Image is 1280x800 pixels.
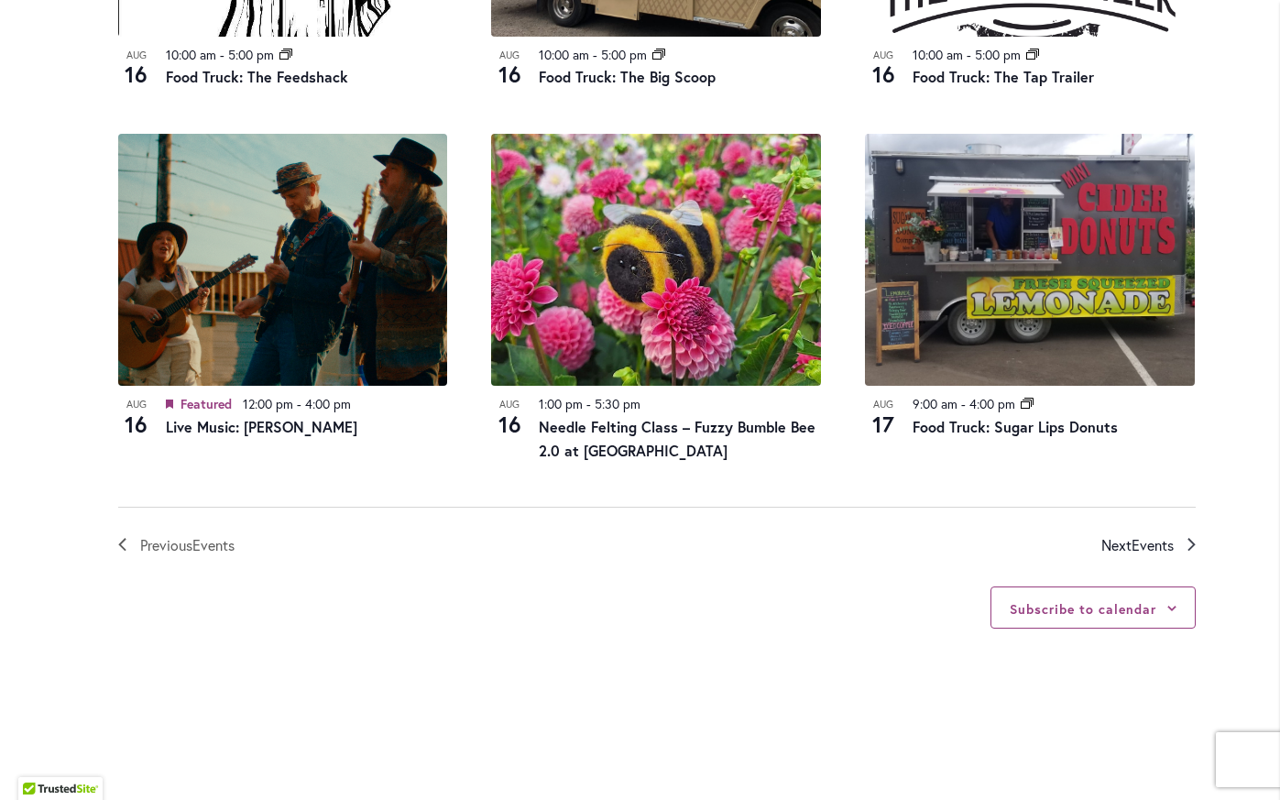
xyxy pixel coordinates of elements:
[913,67,1094,86] a: Food Truck: The Tap Trailer
[539,395,583,412] time: 1:00 pm
[539,46,589,63] time: 10:00 am
[865,409,902,440] span: 17
[865,397,902,412] span: Aug
[297,395,301,412] span: -
[118,59,155,90] span: 16
[118,48,155,63] span: Aug
[166,46,216,63] time: 10:00 am
[491,59,528,90] span: 16
[166,394,173,415] em: Featured
[913,417,1118,436] a: Food Truck: Sugar Lips Donuts
[166,417,357,436] a: Live Music: [PERSON_NAME]
[586,395,591,412] span: -
[491,48,528,63] span: Aug
[975,46,1021,63] time: 5:00 pm
[166,67,348,86] a: Food Truck: The Feedshack
[1101,533,1196,557] a: Next Events
[491,397,528,412] span: Aug
[14,735,65,786] iframe: Launch Accessibility Center
[969,395,1015,412] time: 4:00 pm
[1010,600,1155,618] button: Subscribe to calendar
[181,395,232,412] span: Featured
[593,46,597,63] span: -
[243,395,293,412] time: 12:00 pm
[913,395,957,412] time: 9:00 am
[305,395,351,412] time: 4:00 pm
[865,134,1195,386] img: Food Truck: Sugar Lips Apple Cider Donuts
[118,397,155,412] span: Aug
[967,46,971,63] span: -
[1132,535,1174,554] span: Events
[601,46,647,63] time: 5:00 pm
[140,533,235,557] span: Previous
[961,395,966,412] span: -
[865,59,902,90] span: 16
[539,417,815,460] a: Needle Felting Class – Fuzzy Bumble Bee 2.0 at [GEOGRAPHIC_DATA]
[595,395,640,412] time: 5:30 pm
[491,409,528,440] span: 16
[1101,533,1174,557] span: Next
[913,46,963,63] time: 10:00 am
[220,46,224,63] span: -
[865,48,902,63] span: Aug
[192,535,235,554] span: Events
[118,134,448,386] img: Live Music: Mojo Holler
[118,533,235,557] a: Previous Events
[228,46,274,63] time: 5:00 pm
[539,67,716,86] a: Food Truck: The Big Scoop
[118,409,155,440] span: 16
[491,134,821,386] img: d9e04540d3aa6b981c7f5085228e7473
